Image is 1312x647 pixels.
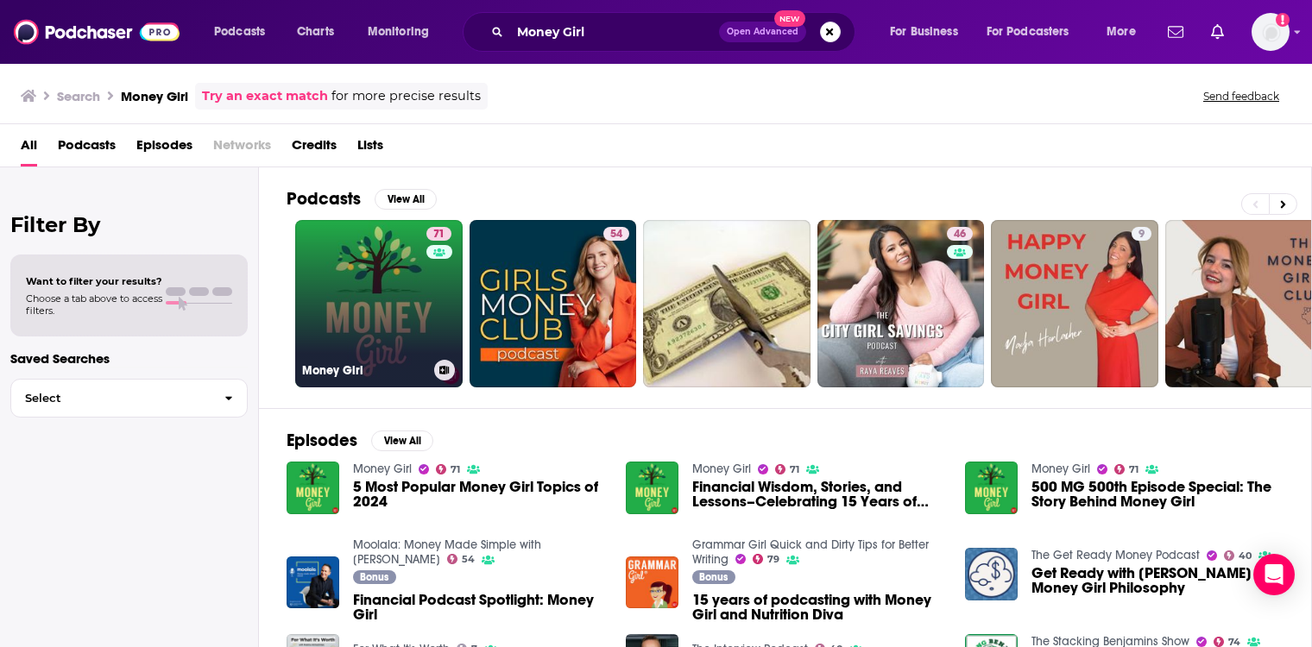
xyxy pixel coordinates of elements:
[11,393,211,404] span: Select
[360,572,388,582] span: Bonus
[1031,566,1284,595] span: Get Ready with [PERSON_NAME] The Money Girl Philosophy
[1031,548,1200,562] a: The Get Ready Money Podcast
[954,226,966,243] span: 46
[510,18,719,46] input: Search podcasts, credits, & more...
[295,220,463,387] a: 71Money Girl
[121,88,188,104] h3: Money Girl
[790,466,799,474] span: 71
[353,593,605,622] span: Financial Podcast Spotlight: Money Girl
[14,16,180,48] img: Podchaser - Follow, Share and Rate Podcasts
[603,227,629,241] a: 54
[287,188,437,210] a: PodcastsView All
[357,131,383,166] a: Lists
[1252,13,1290,51] span: Logged in as kbastian
[1129,466,1139,474] span: 71
[202,18,287,46] button: open menu
[287,430,433,451] a: EpisodesView All
[353,462,412,476] a: Money Girl
[287,430,357,451] h2: Episodes
[297,20,334,44] span: Charts
[1094,18,1157,46] button: open menu
[371,430,433,451] button: View All
[1198,89,1284,104] button: Send feedback
[57,88,100,104] h3: Search
[1114,464,1139,474] a: 71
[26,292,162,317] span: Choose a tab above to access filters.
[287,188,361,210] h2: Podcasts
[26,275,162,287] span: Want to filter your results?
[462,556,475,563] span: 54
[1253,554,1295,595] div: Open Intercom Messenger
[356,18,451,46] button: open menu
[774,10,805,27] span: New
[451,466,460,474] span: 71
[21,131,37,166] a: All
[610,226,622,243] span: 54
[58,131,116,166] a: Podcasts
[353,537,541,567] a: Moolala: Money Made Simple with Bruce Sellery
[1228,638,1240,646] span: 74
[10,212,248,237] h2: Filter By
[987,20,1069,44] span: For Podcasters
[753,554,780,564] a: 79
[1252,13,1290,51] img: User Profile
[426,227,451,241] a: 71
[436,464,461,474] a: 71
[1214,637,1241,647] a: 74
[1139,226,1145,243] span: 9
[775,464,800,474] a: 71
[1132,227,1151,241] a: 9
[692,480,944,509] span: Financial Wisdom, Stories, and Lessons–Celebrating 15 Years of Money Girl
[331,86,481,106] span: for more precise results
[1252,13,1290,51] button: Show profile menu
[1276,13,1290,27] svg: Add a profile image
[1161,17,1190,47] a: Show notifications dropdown
[353,480,605,509] a: 5 Most Popular Money Girl Topics of 2024
[965,548,1018,600] img: Get Ready with Laura Adams The Money Girl Philosophy
[692,462,751,476] a: Money Girl
[287,462,339,514] img: 5 Most Popular Money Girl Topics of 2024
[965,462,1018,514] img: 500 MG 500th Episode Special: The Story Behind Money Girl
[1204,17,1231,47] a: Show notifications dropdown
[292,131,337,166] a: Credits
[727,28,798,36] span: Open Advanced
[626,462,678,514] img: Financial Wisdom, Stories, and Lessons–Celebrating 15 Years of Money Girl
[433,226,445,243] span: 71
[10,350,248,367] p: Saved Searches
[375,189,437,210] button: View All
[767,556,779,563] span: 79
[368,20,429,44] span: Monitoring
[692,593,944,622] a: 15 years of podcasting with Money Girl and Nutrition Diva
[213,131,271,166] span: Networks
[1031,480,1284,509] a: 500 MG 500th Episode Special: The Story Behind Money Girl
[947,227,973,241] a: 46
[302,363,427,378] h3: Money Girl
[1031,462,1090,476] a: Money Girl
[286,18,344,46] a: Charts
[136,131,192,166] a: Episodes
[287,556,339,609] img: Financial Podcast Spotlight: Money Girl
[1239,552,1252,560] span: 40
[719,22,806,42] button: Open AdvancedNew
[975,18,1094,46] button: open menu
[202,86,328,106] a: Try an exact match
[447,554,476,564] a: 54
[626,556,678,609] img: 15 years of podcasting with Money Girl and Nutrition Diva
[214,20,265,44] span: Podcasts
[890,20,958,44] span: For Business
[699,572,728,582] span: Bonus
